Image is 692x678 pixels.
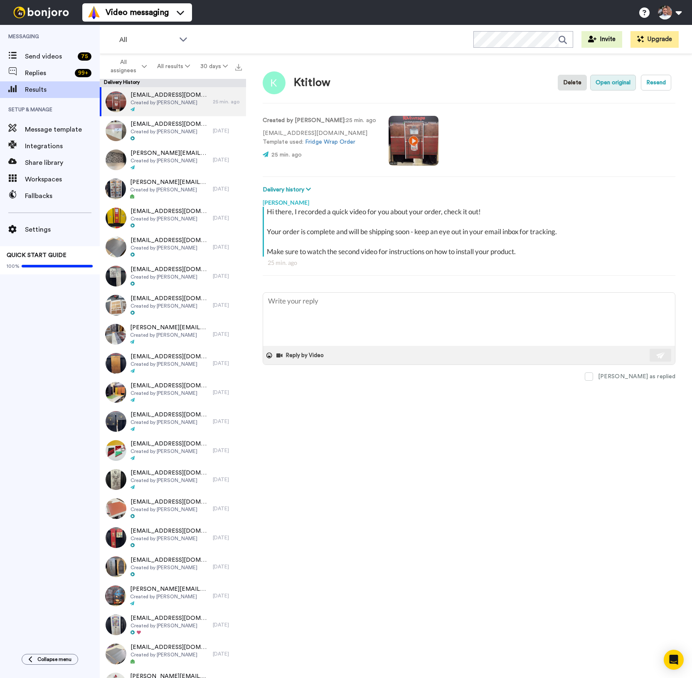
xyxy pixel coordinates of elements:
a: [EMAIL_ADDRESS][DOMAIN_NAME]Created by [PERSON_NAME][DATE] [100,465,246,494]
span: Created by [PERSON_NAME] [130,332,209,338]
div: [DATE] [213,360,242,367]
span: Results [25,85,100,95]
button: Resend [641,75,671,91]
span: Send videos [25,51,74,61]
div: [DATE] [213,592,242,599]
span: Created by [PERSON_NAME] [131,99,209,106]
button: Collapse menu [22,654,78,665]
span: [EMAIL_ADDRESS][DOMAIN_NAME] [131,527,209,535]
img: 7cd05303-da44-489a-8aaf-9f869f6074b8-thumb.jpg [106,353,126,374]
img: export.svg [235,64,242,71]
a: [PERSON_NAME][EMAIL_ADDRESS][DOMAIN_NAME]Created by [PERSON_NAME][DATE] [100,174,246,203]
img: 521e447e-ab84-4fb1-a267-6e213c2887ab-thumb.jpg [105,585,126,606]
button: 30 days [195,59,233,74]
div: [DATE] [213,186,242,192]
button: All assignees [101,55,152,78]
span: Created by [PERSON_NAME] [130,593,209,600]
button: All results [152,59,195,74]
span: Share library [25,158,100,168]
img: 582a5e1d-7618-4c3e-9b26-fb90aff478af-thumb.jpg [105,324,126,345]
a: [EMAIL_ADDRESS][DOMAIN_NAME]Created by [PERSON_NAME][DATE] [100,378,246,407]
img: 8557d4f3-46e8-4133-935f-f52af411a7e7-thumb.jpg [106,498,126,519]
span: [PERSON_NAME][EMAIL_ADDRESS] [131,149,209,157]
a: [EMAIL_ADDRESS][DOMAIN_NAME]Created by [PERSON_NAME][DATE] [100,262,246,291]
img: 396830fc-fa47-42ac-b06f-087450bb560b-thumb.jpg [105,179,126,199]
span: [EMAIL_ADDRESS][DOMAIN_NAME] [131,411,209,419]
span: Replies [25,68,71,78]
img: a9bc712e-a5c9-403b-bb75-e848cd24ed17-thumb.jpg [106,469,126,490]
img: d6804a16-8018-4052-8b0a-17ba8072f5af-thumb.jpg [106,266,126,286]
span: [EMAIL_ADDRESS][DOMAIN_NAME] [131,91,209,99]
span: Created by [PERSON_NAME] [131,157,209,164]
span: [EMAIL_ADDRESS][DOMAIN_NAME] [131,207,209,215]
span: QUICK START GUIDE [7,252,66,258]
a: [PERSON_NAME][EMAIL_ADDRESS][DOMAIN_NAME]Created by [PERSON_NAME][DATE] [100,581,246,610]
div: Delivery History [100,79,246,87]
button: Delivery history [263,185,313,194]
div: [DATE] [213,476,242,483]
span: Video messaging [106,7,169,18]
span: Created by [PERSON_NAME] [131,535,209,542]
span: Created by [PERSON_NAME] [131,622,209,629]
span: 25 min. ago [271,152,302,158]
span: [EMAIL_ADDRESS][DOMAIN_NAME] [131,352,209,361]
span: Integrations [25,141,100,151]
div: 25 min. ago [213,98,242,105]
span: Created by [PERSON_NAME] [131,390,209,397]
a: [EMAIL_ADDRESS][DOMAIN_NAME]Created by [PERSON_NAME][DATE] [100,436,246,465]
span: [EMAIL_ADDRESS][DOMAIN_NAME] [131,498,209,506]
a: Invite [581,31,622,48]
span: [EMAIL_ADDRESS][DOMAIN_NAME] [131,120,209,128]
span: Created by [PERSON_NAME] [131,274,209,280]
span: [PERSON_NAME][EMAIL_ADDRESS][DOMAIN_NAME] [130,585,209,593]
a: [EMAIL_ADDRESS][DOMAIN_NAME]Created by [PERSON_NAME][DATE] [100,552,246,581]
span: Created by [PERSON_NAME] [131,245,209,251]
span: [EMAIL_ADDRESS][DOMAIN_NAME] [131,556,209,564]
img: 92248078-9550-48bf-b198-8f5bff7e02bf-thumb.jpg [106,382,126,403]
div: [DATE] [213,273,242,279]
a: [EMAIL_ADDRESS][DOMAIN_NAME]Created by [PERSON_NAME][DATE] [100,639,246,668]
span: [EMAIL_ADDRESS][DOMAIN_NAME] [131,643,209,651]
span: Created by [PERSON_NAME] [130,186,209,193]
img: 26e996ef-9811-4e95-aa56-2bf1da5626da-thumb.jpg [106,644,126,664]
span: Workspaces [25,174,100,184]
span: Created by [PERSON_NAME] [131,477,209,484]
button: Open original [590,75,636,91]
span: Created by [PERSON_NAME] [131,564,209,571]
span: [EMAIL_ADDRESS][DOMAIN_NAME] [131,614,209,622]
a: [PERSON_NAME][EMAIL_ADDRESS]Created by [PERSON_NAME][DATE] [100,145,246,174]
button: Delete [558,75,587,91]
a: [PERSON_NAME][EMAIL_ADDRESS][DOMAIN_NAME]Created by [PERSON_NAME][DATE] [100,320,246,349]
img: c43983f1-90ca-48f2-ba11-1bed4f398844-thumb.jpg [106,556,126,577]
span: All assignees [106,58,140,75]
div: [PERSON_NAME] [263,194,675,207]
img: b769a564-1e39-43ed-b9d5-e42d8dcdead6-thumb.jpg [106,527,126,548]
div: [PERSON_NAME] as replied [598,372,675,381]
a: [EMAIL_ADDRESS][DOMAIN_NAME]Created by [PERSON_NAME][DATE] [100,610,246,639]
span: [EMAIL_ADDRESS][DOMAIN_NAME] [131,265,209,274]
strong: Created by [PERSON_NAME] [263,117,345,123]
span: 100% [7,263,20,269]
a: [EMAIL_ADDRESS][DOMAIN_NAME]Created by [PERSON_NAME][DATE] [100,407,246,436]
div: Ktitlow [294,77,330,89]
span: [EMAIL_ADDRESS][DOMAIN_NAME] [131,236,209,245]
a: [EMAIL_ADDRESS][DOMAIN_NAME]Created by [PERSON_NAME][DATE] [100,203,246,233]
div: [DATE] [213,651,242,657]
span: Created by [PERSON_NAME] [131,419,209,426]
div: [DATE] [213,447,242,454]
div: 99 + [75,69,91,77]
span: [EMAIL_ADDRESS][DOMAIN_NAME] [131,382,209,390]
p: : 25 min. ago [263,116,376,125]
a: [EMAIL_ADDRESS][DOMAIN_NAME]Created by [PERSON_NAME][DATE] [100,291,246,320]
div: Open Intercom Messenger [664,650,684,670]
span: Created by [PERSON_NAME] [131,506,209,513]
span: Created by [PERSON_NAME] [131,448,209,455]
span: [EMAIL_ADDRESS][DOMAIN_NAME] [131,440,209,448]
span: Created by [PERSON_NAME] [131,128,209,135]
span: [PERSON_NAME][EMAIL_ADDRESS][DOMAIN_NAME] [130,323,209,332]
span: Fallbacks [25,191,100,201]
img: a08caf74-d594-4d26-9942-88d6a0f21434-thumb.jpg [106,120,126,141]
img: send-white.svg [656,352,665,359]
div: 75 [78,52,91,61]
span: Created by [PERSON_NAME] [131,303,209,309]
